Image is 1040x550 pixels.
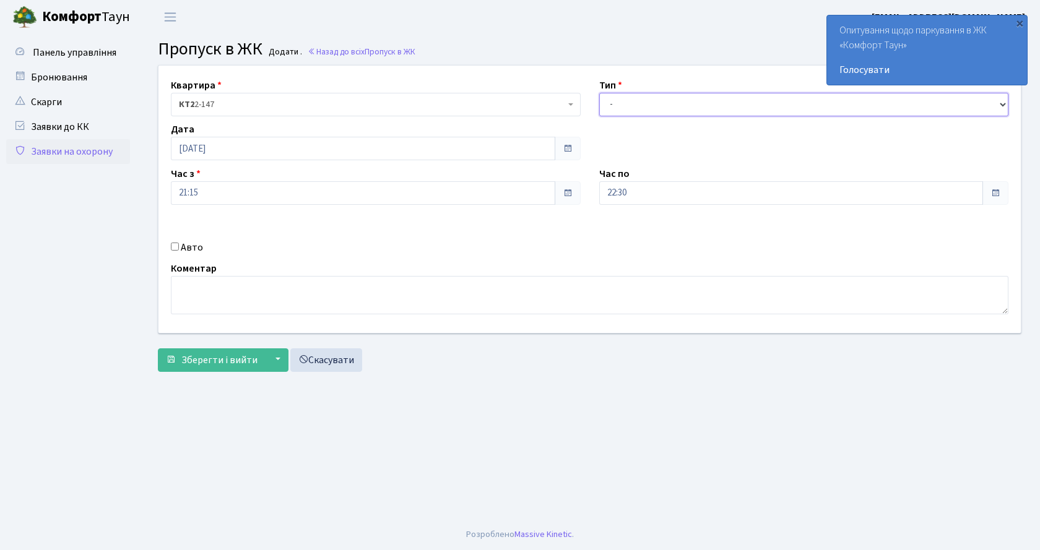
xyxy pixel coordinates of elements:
img: logo.png [12,5,37,30]
span: Панель управління [33,46,116,59]
a: Бронювання [6,65,130,90]
span: Зберегти і вийти [181,353,258,367]
label: Авто [181,240,203,255]
span: Пропуск в ЖК [365,46,415,58]
label: Тип [599,78,622,93]
label: Коментар [171,261,217,276]
span: <b>КТ2</b>&nbsp;&nbsp;&nbsp;2-147 [179,98,565,111]
b: [EMAIL_ADDRESS][DOMAIN_NAME] [872,11,1025,24]
label: Час з [171,166,201,181]
a: Скасувати [290,348,362,372]
a: Заявки до КК [6,114,130,139]
label: Дата [171,122,194,137]
div: Розроблено . [466,528,574,541]
a: Назад до всіхПропуск в ЖК [308,46,415,58]
button: Переключити навігацію [155,7,186,27]
b: КТ2 [179,98,194,111]
div: × [1013,17,1026,29]
span: Таун [42,7,130,28]
a: Скарги [6,90,130,114]
a: Заявки на охорону [6,139,130,164]
b: Комфорт [42,7,102,27]
button: Зберегти і вийти [158,348,266,372]
span: Пропуск в ЖК [158,37,262,61]
div: Опитування щодо паркування в ЖК «Комфорт Таун» [827,15,1027,85]
a: Голосувати [839,62,1015,77]
span: <b>КТ2</b>&nbsp;&nbsp;&nbsp;2-147 [171,93,581,116]
small: Додати . [266,47,302,58]
label: Час по [599,166,630,181]
label: Квартира [171,78,222,93]
a: Massive Kinetic [514,528,572,541]
a: Панель управління [6,40,130,65]
a: [EMAIL_ADDRESS][DOMAIN_NAME] [872,10,1025,25]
